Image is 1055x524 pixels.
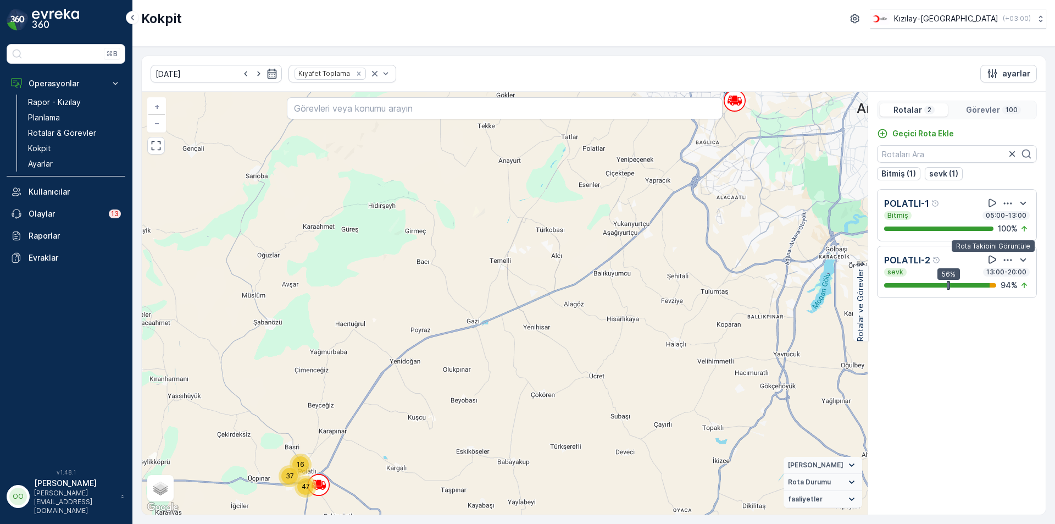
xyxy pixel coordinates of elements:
span: 37 [286,472,294,480]
p: [PERSON_NAME] [34,478,115,489]
img: Google [145,500,181,515]
a: Evraklar [7,247,125,269]
p: Rotalar [893,104,922,115]
p: 100 [1004,106,1019,114]
p: Kokpit [28,143,51,154]
div: Yardım Araç İkonu [931,199,940,208]
p: Ayarlar [28,158,53,169]
a: Bu bölgeyi Google Haritalar'da açın (yeni pencerede açılır) [145,500,181,515]
p: Rotalar ve Görevler [855,269,866,341]
div: Remove Kıyafet Toplama [353,69,365,78]
a: Rotalar & Görevler [24,125,125,141]
img: k%C4%B1z%C4%B1lay.png [870,13,890,25]
input: Görevleri veya konumu arayın [287,97,723,119]
span: [PERSON_NAME] [788,461,843,470]
p: Kullanıcılar [29,186,121,197]
a: Layers [148,476,173,500]
a: Yakınlaştır [148,98,165,115]
p: ( +03:00 ) [1003,14,1031,23]
summary: [PERSON_NAME] [784,457,862,474]
p: 13:00-20:00 [985,268,1028,277]
a: Ayarlar [24,156,125,172]
p: Kızılay-[GEOGRAPHIC_DATA] [894,13,998,24]
p: 05:00-13:00 [985,211,1028,220]
div: Yardım Araç İkonu [932,256,941,264]
button: sevk (1) [925,167,963,180]
span: + [154,102,159,111]
p: Rapor - Kızılay [28,97,81,108]
span: 47 [302,482,310,490]
p: ayarlar [1002,68,1030,79]
input: dd/mm/yyyy [151,65,282,82]
a: Rapor - Kızılay [24,95,125,110]
div: 47 [295,476,316,498]
a: Planlama [24,110,125,125]
a: Kullanıcılar [7,181,125,203]
p: Görevler [966,104,1000,115]
p: Evraklar [29,252,121,263]
button: Kızılay-[GEOGRAPHIC_DATA](+03:00) [870,9,1046,29]
img: logo_dark-DEwI_e13.png [32,9,79,31]
p: 13 [111,209,119,218]
span: faaliyetler [788,495,823,504]
p: 100 % [998,223,1018,234]
div: 16 [290,454,312,476]
button: Operasyonlar [7,73,125,95]
p: 94 % [1001,280,1018,291]
a: Kokpit [24,141,125,156]
p: Planlama [28,112,60,123]
span: 16 [297,460,304,468]
p: sevk [886,268,904,277]
summary: faaliyetler [784,491,862,508]
button: Bitmiş (1) [877,167,920,180]
a: Raporlar [7,225,125,247]
p: sevk (1) [929,168,958,179]
input: Rotaları Ara [877,145,1037,163]
p: Kokpit [141,10,182,27]
p: Rotalar & Görevler [28,128,96,139]
div: 56% [937,268,960,280]
p: POLATLI-1 [884,197,929,210]
img: logo [7,9,29,31]
p: 2 [926,106,932,114]
p: [PERSON_NAME][EMAIL_ADDRESS][DOMAIN_NAME] [34,489,115,515]
p: Olaylar [29,208,102,219]
a: Uzaklaştır [148,115,165,131]
p: POLATLI-2 [884,253,930,267]
p: Geçici Rota Ekle [892,128,954,139]
p: ⌘B [107,49,118,58]
div: Kıyafet Toplama [295,68,352,79]
div: 37 [279,465,301,487]
p: Operasyonlar [29,78,103,89]
div: OO [9,488,27,505]
p: Raporlar [29,230,121,241]
a: Olaylar13 [7,203,125,225]
span: Rota Durumu [788,478,831,487]
a: Geçici Rota Ekle [877,128,954,139]
p: Bitmiş (1) [881,168,916,179]
div: Rota Takibini Görüntüle [952,240,1035,252]
button: OO[PERSON_NAME][PERSON_NAME][EMAIL_ADDRESS][DOMAIN_NAME] [7,478,125,515]
span: v 1.48.1 [7,469,125,476]
summary: Rota Durumu [784,474,862,491]
span: − [154,118,160,128]
button: ayarlar [980,65,1037,82]
p: Bitmiş [886,211,909,220]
